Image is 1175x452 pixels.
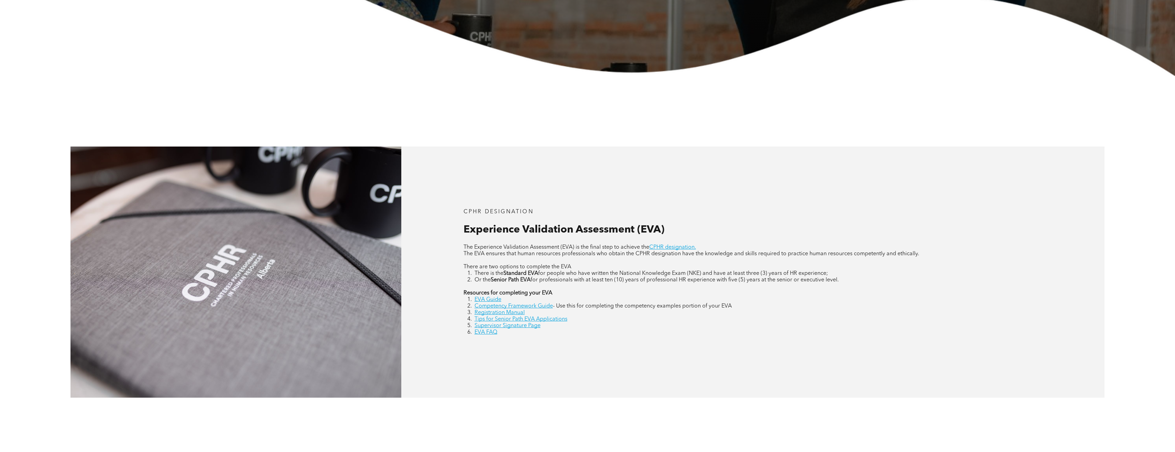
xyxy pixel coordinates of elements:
[464,264,571,270] span: There are two options to complete the EVA
[464,209,534,215] span: CPHR DESIGNATION
[531,277,839,283] span: for professionals with at least ten (10) years of professional HR experience with five (5) years ...
[464,290,552,296] strong: Resources for completing your EVA
[538,271,828,276] span: for people who have written the National Knowledge Exam (NKE) and have at least three (3) years o...
[503,271,538,276] strong: Standard EVA
[475,297,501,302] a: EVA Guide
[475,330,497,335] a: EVA FAQ
[464,251,919,257] span: The EVA ensures that human resources professionals who obtain the CPHR designation have the knowl...
[464,225,664,235] span: Experience Validation Assessment (EVA)
[491,277,531,283] strong: Senior Path EVA
[475,323,541,329] a: Supervisor Signature Page
[475,316,567,322] a: Tips for Senior Path EVA Applications
[475,303,553,309] a: Competency Framework Guide
[475,310,525,315] a: Registration Manual
[464,245,649,250] span: The Experience Validation Assessment (EVA) is the final step to achieve the
[649,245,696,250] a: CPHR designation.
[553,303,732,309] span: - Use this for completing the competency examples portion of your EVA
[475,271,503,276] span: There is the
[475,277,491,283] span: Or the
